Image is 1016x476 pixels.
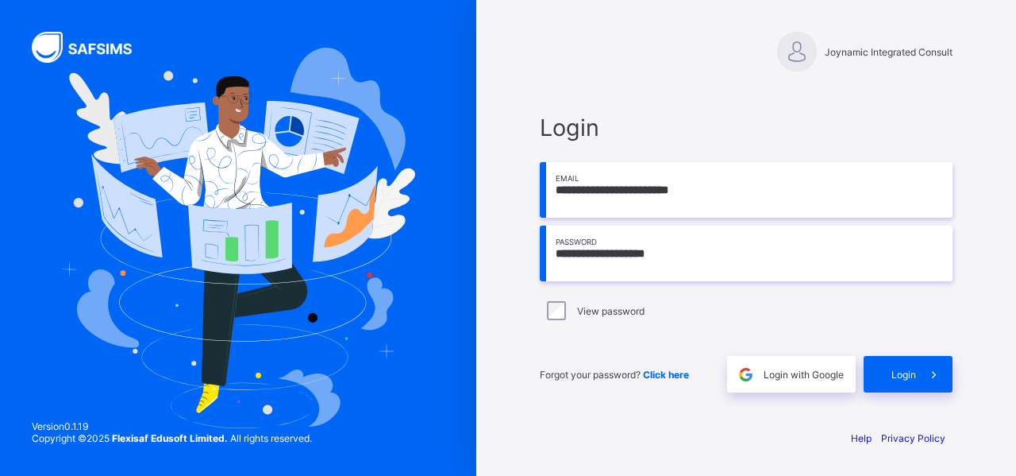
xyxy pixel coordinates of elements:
[32,32,151,63] img: SAFSIMS Logo
[32,432,312,444] span: Copyright © 2025 All rights reserved.
[577,305,645,317] label: View password
[112,432,228,444] strong: Flexisaf Edusoft Limited.
[891,369,916,381] span: Login
[825,46,952,58] span: Joynamic Integrated Consult
[881,432,945,444] a: Privacy Policy
[540,114,952,141] span: Login
[643,369,689,381] a: Click here
[32,420,312,432] span: Version 0.1.19
[737,366,755,384] img: google.396cfc9801f0270233282035f929180a.svg
[764,369,844,381] span: Login with Google
[851,432,872,444] a: Help
[61,48,415,428] img: Hero Image
[540,369,689,381] span: Forgot your password?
